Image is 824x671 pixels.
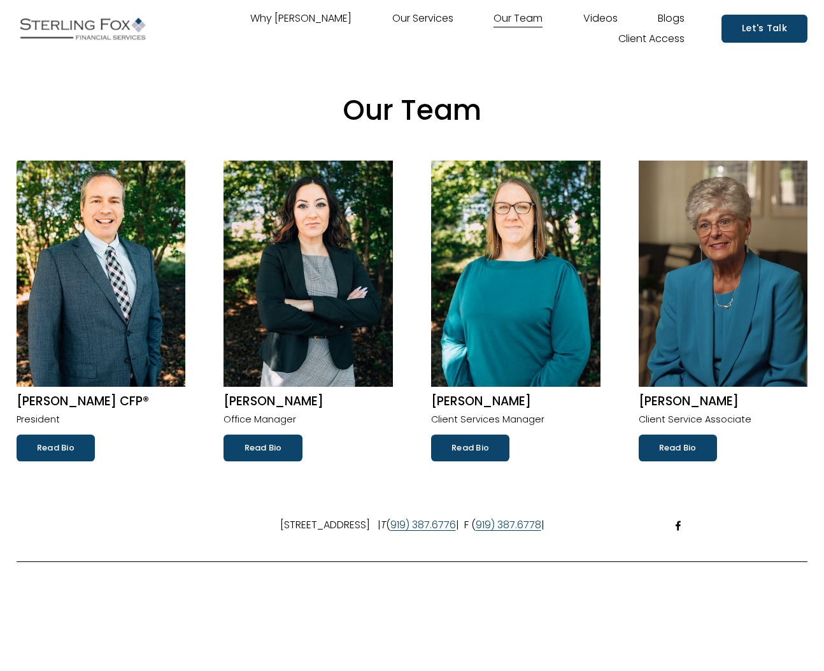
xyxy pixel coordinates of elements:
a: 919) 387.6776 [390,516,456,535]
h2: [PERSON_NAME] [224,394,393,410]
a: Our Services [392,8,453,29]
a: Our Team [494,8,543,29]
a: Client Access [618,29,685,49]
a: Let's Talk [721,15,807,42]
a: 919) 387.6778 [476,516,541,535]
a: Read Bio [17,435,95,461]
a: Blogs [658,8,685,29]
img: Robert W. Volpe CFP® [17,161,186,387]
h2: [PERSON_NAME] [431,394,600,410]
h2: [PERSON_NAME] CFP® [17,394,186,410]
p: Client Service Associate [639,411,808,428]
p: Client Services Manager [431,411,600,428]
a: Read Bio [639,435,717,461]
em: T [381,517,386,532]
img: Kerri Pait [431,161,600,387]
p: Our Team [17,85,807,135]
a: Facebook [673,521,683,531]
img: Lisa M. Coello [224,161,393,387]
a: Why [PERSON_NAME] [250,8,352,29]
a: Videos [583,8,618,29]
p: [STREET_ADDRESS] | ( | F ( | [17,516,807,535]
h2: [PERSON_NAME] [639,394,808,410]
p: Office Manager [224,411,393,428]
a: Read Bio [431,435,509,461]
img: Sterling Fox Financial Services [17,13,149,45]
p: President [17,411,186,428]
a: Read Bio [224,435,302,461]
